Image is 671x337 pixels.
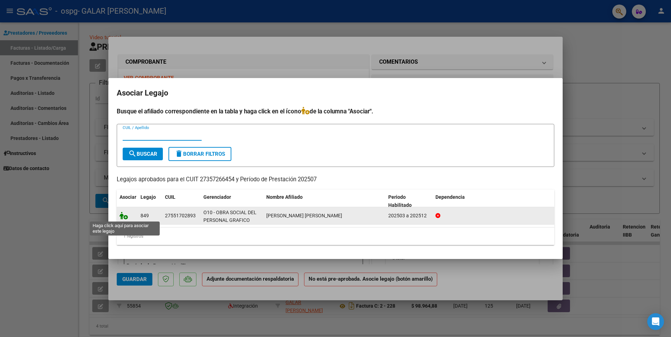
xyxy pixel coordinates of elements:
datatable-header-cell: Legajo [138,190,162,213]
span: Dependencia [435,194,465,200]
span: 849 [140,213,149,218]
span: Gerenciador [203,194,231,200]
span: Legajo [140,194,156,200]
datatable-header-cell: CUIL [162,190,201,213]
span: Borrar Filtros [175,151,225,157]
datatable-header-cell: Asociar [117,190,138,213]
mat-icon: delete [175,149,183,158]
h4: Busque el afiliado correspondiente en la tabla y haga click en el ícono de la columna "Asociar". [117,107,554,116]
span: CACERES VALLEJO IRINA LIZ [266,213,342,218]
div: 202503 a 202512 [388,212,430,220]
datatable-header-cell: Gerenciador [201,190,264,213]
div: 1 registros [117,227,554,245]
button: Borrar Filtros [168,147,231,161]
span: Periodo Habilitado [388,194,412,208]
div: Open Intercom Messenger [647,313,664,330]
span: CUIL [165,194,175,200]
button: Buscar [123,148,163,160]
datatable-header-cell: Nombre Afiliado [264,190,385,213]
div: 27551702893 [165,212,196,220]
datatable-header-cell: Periodo Habilitado [385,190,433,213]
span: Buscar [128,151,157,157]
mat-icon: search [128,149,137,158]
datatable-header-cell: Dependencia [433,190,555,213]
span: O10 - OBRA SOCIAL DEL PERSONAL GRAFICO [203,210,257,223]
span: Asociar [120,194,136,200]
p: Legajos aprobados para el CUIT 27357266454 y Período de Prestación 202507 [117,175,554,184]
span: Nombre Afiliado [266,194,303,200]
h2: Asociar Legajo [117,86,554,100]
